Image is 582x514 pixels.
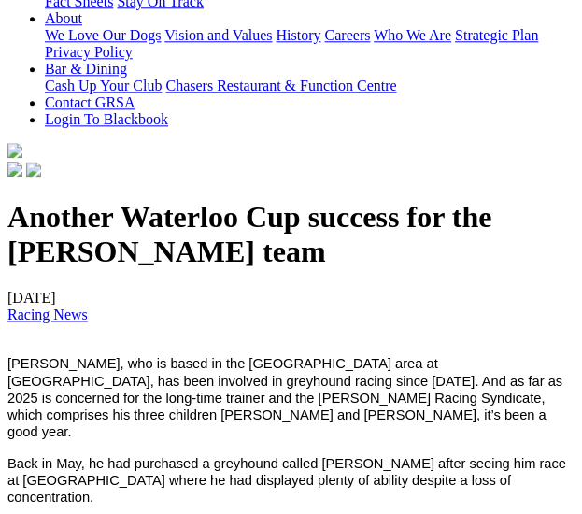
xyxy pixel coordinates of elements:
span: [DATE] [7,290,88,322]
div: About [45,27,575,61]
span: Back in May, he had purchased a greyhound called [PERSON_NAME] after seeing him race at [GEOGRAPH... [7,455,566,504]
a: Privacy Policy [45,44,133,60]
a: Careers [324,27,370,43]
img: logo-grsa-white.png [7,143,22,158]
a: History [276,27,320,43]
a: Who We Are [374,27,451,43]
a: Cash Up Your Club [45,78,162,93]
a: Vision and Values [164,27,272,43]
h1: Another Waterloo Cup success for the [PERSON_NAME] team [7,200,575,269]
a: We Love Our Dogs [45,27,161,43]
a: Strategic Plan [455,27,538,43]
a: About [45,10,82,26]
span: [PERSON_NAME], who is based in the [GEOGRAPHIC_DATA] area at [GEOGRAPHIC_DATA], has been involved... [7,356,562,438]
div: Bar & Dining [45,78,575,94]
img: facebook.svg [7,162,22,177]
a: Contact GRSA [45,94,135,110]
a: Chasers Restaurant & Function Centre [165,78,396,93]
img: twitter.svg [26,162,41,177]
a: Login To Blackbook [45,111,168,127]
a: Bar & Dining [45,61,127,77]
a: Racing News [7,307,88,322]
